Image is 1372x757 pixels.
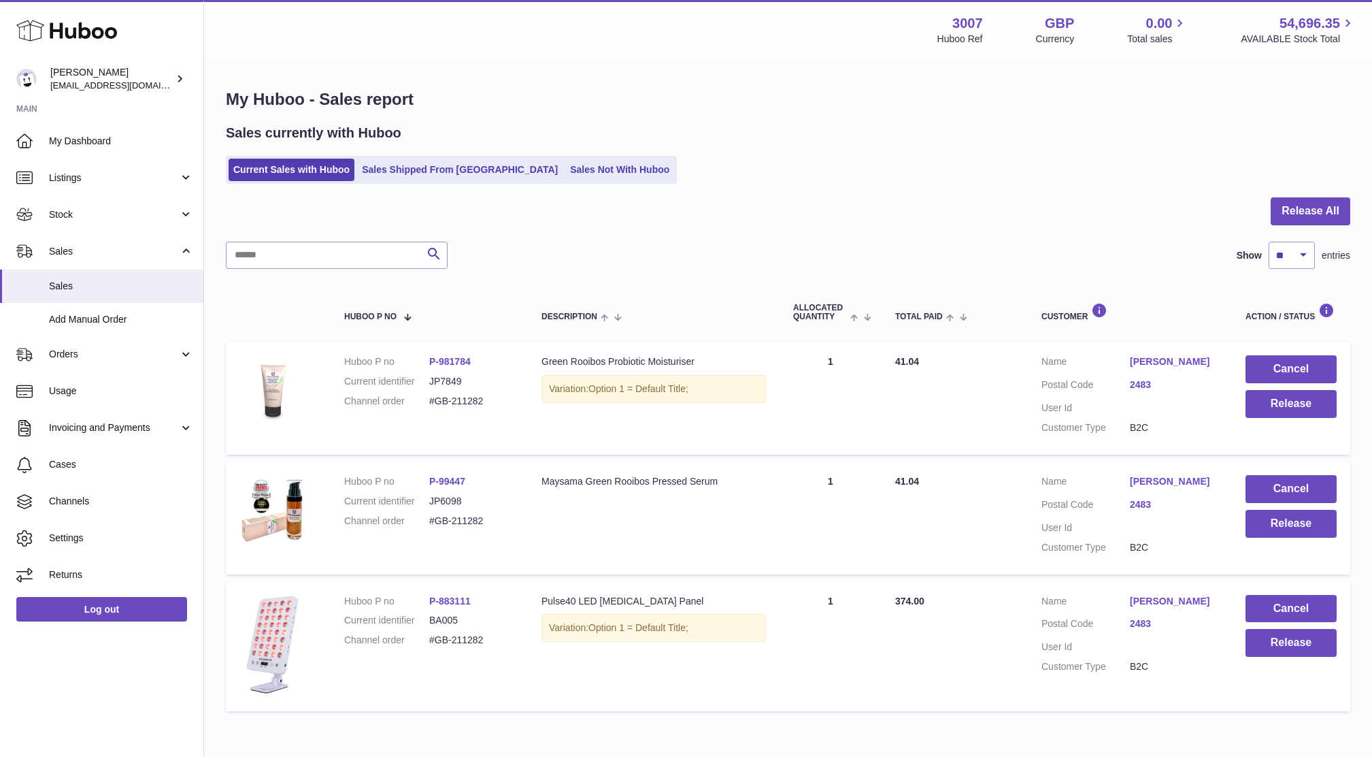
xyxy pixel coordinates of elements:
[1041,660,1130,673] dt: Customer Type
[49,135,193,148] span: My Dashboard
[1130,541,1218,554] dd: B2C
[49,495,193,508] span: Channels
[226,88,1350,110] h1: My Huboo - Sales report
[429,395,514,408] dd: #GB-211282
[429,614,514,627] dd: BA005
[1041,521,1130,534] dt: User Id
[16,597,187,622] a: Log out
[1130,378,1218,391] a: 2483
[541,375,766,403] div: Variation:
[429,476,465,487] a: P-99447
[357,159,563,181] a: Sales Shipped From [GEOGRAPHIC_DATA]
[1041,402,1130,415] dt: User Id
[226,124,401,142] h2: Sales currently with Huboo
[1130,660,1218,673] dd: B2C
[1245,629,1337,657] button: Release
[344,312,397,321] span: Huboo P no
[1041,541,1130,554] dt: Customer Type
[1041,617,1130,634] dt: Postal Code
[49,348,179,361] span: Orders
[1245,510,1337,538] button: Release
[50,80,200,91] span: [EMAIL_ADDRESS][DOMAIN_NAME]
[429,596,471,607] a: P-883111
[1041,641,1130,654] dt: User Id
[429,495,514,508] dd: JP6098
[895,596,924,607] span: 374.00
[49,421,179,434] span: Invoicing and Payments
[344,495,429,508] dt: Current identifier
[1130,498,1218,511] a: 2483
[1245,303,1337,321] div: Action / Status
[588,383,688,394] span: Option 1 = Default Title;
[239,475,307,543] img: 30071627552388.png
[429,634,514,647] dd: #GB-211282
[49,532,193,545] span: Settings
[541,595,766,608] div: Pulse40 LED [MEDICAL_DATA] Panel
[952,14,983,33] strong: 3007
[239,355,307,423] img: 30071714565548.png
[588,622,688,633] span: Option 1 = Default Title;
[1245,355,1337,383] button: Cancel
[1237,249,1262,262] label: Show
[49,172,179,184] span: Listings
[429,356,471,367] a: P-981784
[344,614,429,627] dt: Current identifier
[229,159,354,181] a: Current Sales with Huboo
[1041,475,1130,492] dt: Name
[50,66,173,92] div: [PERSON_NAME]
[16,69,37,89] img: bevmay@maysama.com
[429,515,514,528] dd: #GB-211282
[1241,33,1356,46] span: AVAILABLE Stock Total
[1245,595,1337,623] button: Cancel
[541,475,766,488] div: Maysama Green Rooibos Pressed Serum
[1036,33,1075,46] div: Currency
[895,476,919,487] span: 41.04
[780,581,882,712] td: 1
[1041,421,1130,434] dt: Customer Type
[1041,498,1130,515] dt: Postal Code
[1271,197,1350,225] button: Release All
[344,634,429,647] dt: Channel order
[1130,355,1218,368] a: [PERSON_NAME]
[344,355,429,368] dt: Huboo P no
[1241,14,1356,46] a: 54,696.35 AVAILABLE Stock Total
[49,208,179,221] span: Stock
[1041,355,1130,372] dt: Name
[1041,303,1218,321] div: Customer
[239,595,307,695] img: 30071705049774.JPG
[429,375,514,388] dd: JP7849
[49,313,193,326] span: Add Manual Order
[1322,249,1350,262] span: entries
[1279,14,1340,33] span: 54,696.35
[793,304,847,321] span: ALLOCATED Quantity
[344,375,429,388] dt: Current identifier
[1130,475,1218,488] a: [PERSON_NAME]
[1245,475,1337,503] button: Cancel
[49,568,193,581] span: Returns
[895,312,943,321] span: Total paid
[780,462,882,575] td: 1
[565,159,674,181] a: Sales Not With Huboo
[937,33,983,46] div: Huboo Ref
[1130,595,1218,608] a: [PERSON_NAME]
[1146,14,1173,33] span: 0.00
[1130,421,1218,434] dd: B2C
[1127,14,1188,46] a: 0.00 Total sales
[49,280,193,293] span: Sales
[541,355,766,368] div: Green Rooibos Probiotic Moisturiser
[49,385,193,398] span: Usage
[895,356,919,367] span: 41.04
[1245,390,1337,418] button: Release
[541,312,597,321] span: Description
[344,515,429,528] dt: Channel order
[1041,378,1130,395] dt: Postal Code
[49,245,179,258] span: Sales
[344,595,429,608] dt: Huboo P no
[49,458,193,471] span: Cases
[344,475,429,488] dt: Huboo P no
[1127,33,1188,46] span: Total sales
[1045,14,1074,33] strong: GBP
[1130,617,1218,630] a: 2483
[780,342,882,455] td: 1
[344,395,429,408] dt: Channel order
